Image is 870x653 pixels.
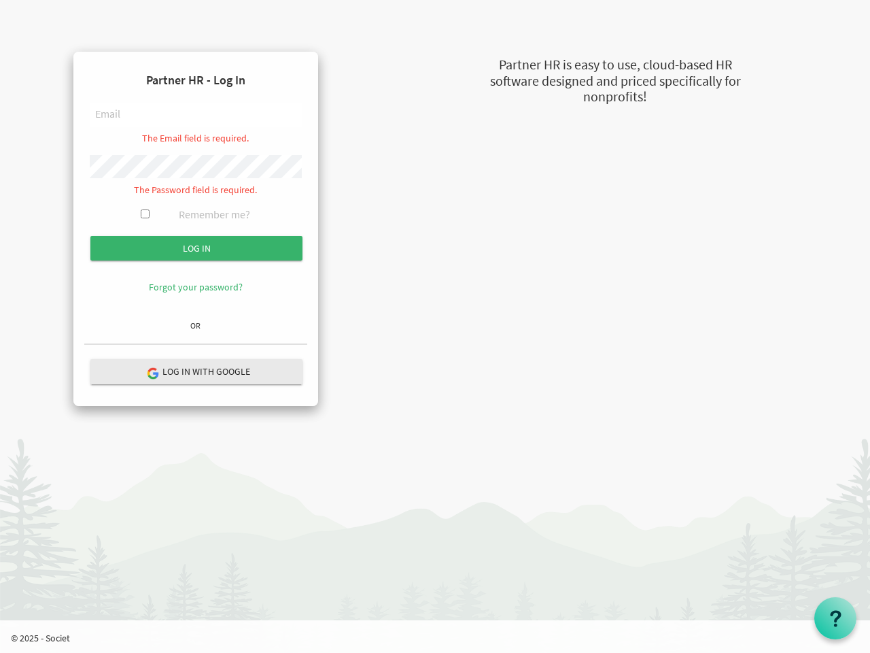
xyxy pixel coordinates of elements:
div: Partner HR is easy to use, cloud-based HR [421,55,809,75]
div: nonprofits! [421,87,809,107]
div: software designed and priced specifically for [421,71,809,91]
p: © 2025 - Societ [11,631,870,645]
input: Log in [90,236,302,261]
span: The Password field is required. [134,184,257,196]
label: Remember me? [179,207,250,222]
h4: Partner HR - Log In [84,63,307,98]
button: Log in with Google [90,359,302,384]
a: Forgot your password? [149,281,243,293]
input: Email [90,103,302,127]
span: The Email field is required. [142,132,249,144]
h6: OR [84,321,307,330]
img: google-logo.png [146,367,158,379]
